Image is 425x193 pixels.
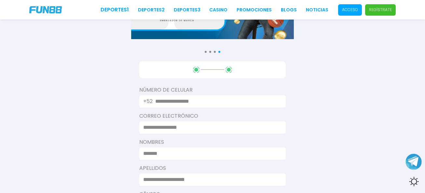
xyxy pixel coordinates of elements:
label: Nombres [139,138,286,146]
label: Número De Celular [139,86,286,94]
a: Deportes3 [174,7,200,13]
a: NOTICIAS [306,7,328,13]
label: Apellidos [139,164,286,172]
div: Switch theme [405,173,422,190]
label: Correo electrónico [139,112,286,120]
p: Acceso [342,7,358,13]
p: Regístrate [369,7,392,13]
a: CASINO [209,7,227,13]
a: Deportes2 [138,7,165,13]
a: BLOGS [281,7,297,13]
a: Promociones [237,7,272,13]
a: Deportes1 [101,6,129,14]
img: Company Logo [29,6,62,13]
p: +52 [143,97,153,105]
button: Join telegram channel [405,153,422,170]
